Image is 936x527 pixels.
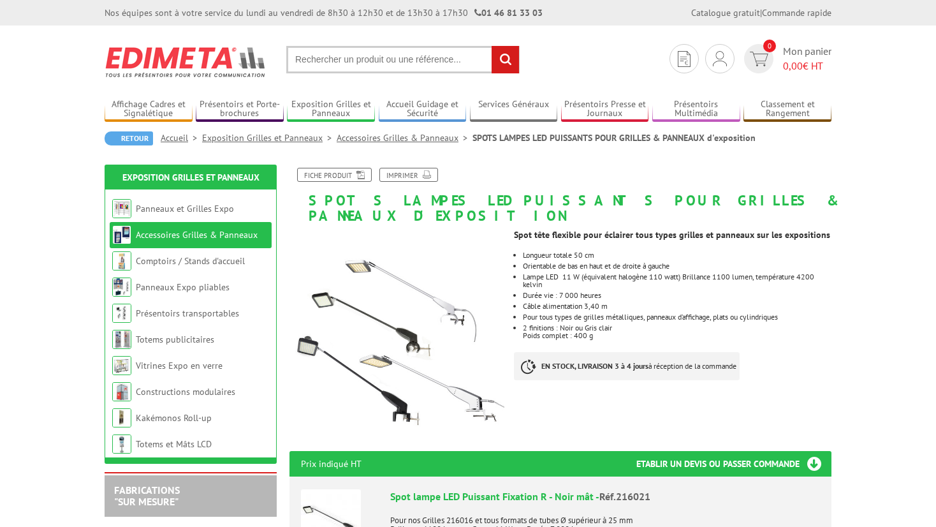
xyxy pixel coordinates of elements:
img: devis rapide [713,51,727,66]
li: Longueur totale 50 cm [523,251,831,259]
img: Totems et Mâts LCD [112,434,131,454]
li: Pour tous types de grilles métalliques, panneaux d’affichage, plats ou cylindriques [523,313,831,321]
p: Prix indiqué HT [301,451,362,477]
a: devis rapide 0 Mon panier 0,00€ HT [741,44,831,73]
img: Présentoirs transportables [112,304,131,323]
img: Panneaux et Grilles Expo [112,199,131,218]
a: Exposition Grilles et Panneaux [287,99,375,120]
img: spots_lumineux_noir_gris_led_216021_216022_216025_216026.jpg [289,230,504,445]
span: € HT [783,59,831,73]
a: Présentoirs Presse et Journaux [561,99,649,120]
h3: Etablir un devis ou passer commande [636,451,831,477]
span: 0,00 [783,59,803,72]
span: Mon panier [783,44,831,73]
a: Vitrines Expo en verre [136,360,223,371]
a: Catalogue gratuit [691,7,760,19]
img: devis rapide [678,51,691,67]
img: Accessoires Grilles & Panneaux [112,225,131,244]
a: FABRICATIONS"Sur Mesure" [114,484,180,508]
li: Câble alimentation 3,40 m [523,302,831,310]
a: Panneaux et Grilles Expo [136,203,234,214]
img: Comptoirs / Stands d'accueil [112,251,131,271]
a: Accessoires Grilles & Panneaux [136,229,258,241]
a: Présentoirs Multimédia [652,99,740,120]
a: Accueil Guidage et Sécurité [379,99,467,120]
img: Vitrines Expo en verre [112,356,131,375]
a: Commande rapide [762,7,831,19]
img: Kakémonos Roll-up [112,408,131,427]
input: rechercher [492,46,519,73]
a: Panneaux Expo pliables [136,281,230,293]
img: devis rapide [750,52,768,66]
a: Exposition Grilles et Panneaux [122,172,260,183]
span: 0 [763,40,776,52]
h1: SPOTS LAMPES LED PUISSANTS POUR GRILLES & PANNEAUX d'exposition [280,168,841,223]
a: Retour [105,131,153,145]
li: Lampe LED 11 W (équivalent halogène 110 watt) Brillance 1100 lumen, température 4200 kelvin [523,273,831,288]
img: Edimeta [105,38,267,85]
div: Spot lampe LED Puissant Fixation R - Noir mât - [390,489,820,504]
a: Comptoirs / Stands d'accueil [136,255,245,267]
a: Accueil [161,132,202,144]
span: Réf.216021 [599,490,650,503]
a: Imprimer [379,168,438,182]
li: Orientable de bas en haut et de droite à gauche [523,262,831,270]
a: Présentoirs et Porte-brochures [196,99,284,120]
strong: EN STOCK, LIVRAISON 3 à 4 jours [541,361,648,371]
p: 2 finitions : Noir ou Gris clair Poids complet : 400 g [523,324,831,339]
a: Présentoirs transportables [136,308,239,319]
a: Totems publicitaires [136,334,214,345]
li: Durée vie : 7 000 heures [523,292,831,299]
a: Classement et Rangement [743,99,831,120]
img: Constructions modulaires [112,382,131,401]
div: | [691,6,831,19]
a: Affichage Cadres et Signalétique [105,99,193,120]
a: Kakémonos Roll-up [136,412,212,424]
li: SPOTS LAMPES LED PUISSANTS POUR GRILLES & PANNEAUX d'exposition [472,131,756,144]
a: Fiche produit [297,168,372,182]
strong: 01 46 81 33 03 [474,7,543,19]
a: Totems et Mâts LCD [136,438,212,450]
a: Services Généraux [470,99,558,120]
img: Totems publicitaires [112,330,131,349]
img: Panneaux Expo pliables [112,278,131,297]
div: Nos équipes sont à votre service du lundi au vendredi de 8h30 à 12h30 et de 13h30 à 17h30 [105,6,543,19]
p: à réception de la commande [514,352,740,380]
input: Rechercher un produit ou une référence... [286,46,520,73]
strong: Spot tête flexible pour éclairer tous types grilles et panneaux sur les expositions [514,229,830,241]
a: Exposition Grilles et Panneaux [202,132,337,144]
a: Constructions modulaires [136,386,235,397]
a: Accessoires Grilles & Panneaux [337,132,472,144]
